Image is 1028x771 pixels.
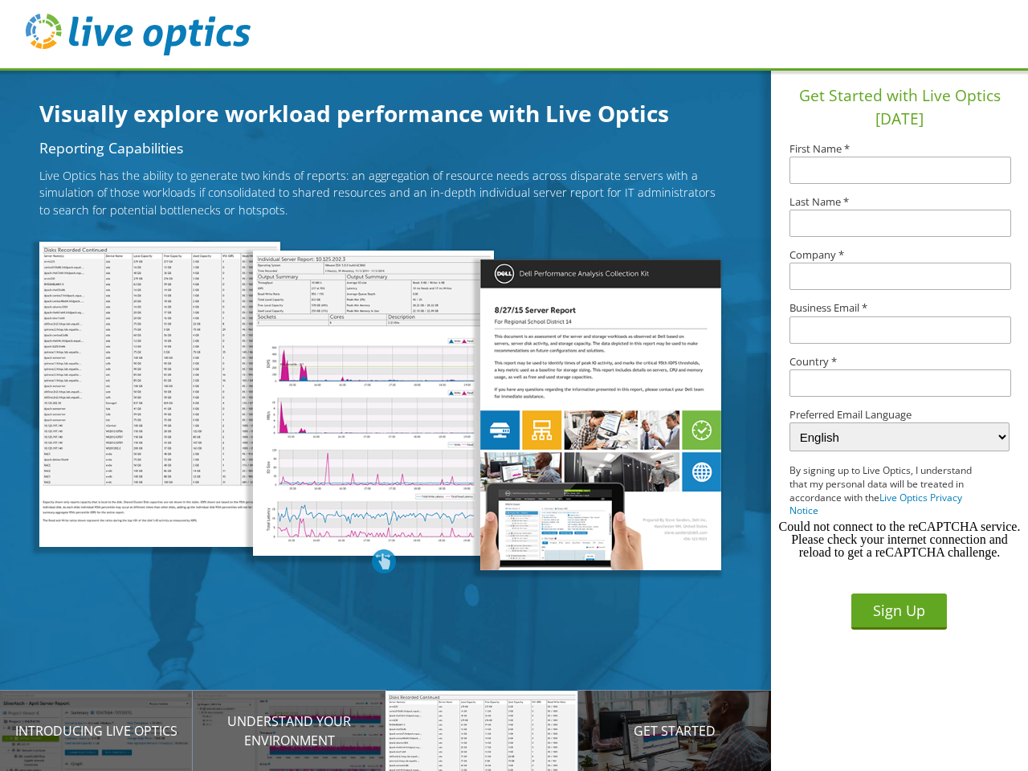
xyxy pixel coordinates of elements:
label: Preferred Email Language [789,410,1010,420]
label: Country * [789,357,1010,367]
h1: Visually explore workload performance with Live Optics [39,96,746,130]
label: First Name * [789,144,1010,154]
h2: Reporting Capabilities [39,141,728,156]
img: ViewHeaderThree [253,251,494,556]
p: Get Started [578,721,771,740]
p: Understand your environment [193,712,385,750]
label: Company * [789,250,1010,260]
label: Last Name * [789,197,1010,207]
p: By signing up to Live Optics, I understand that my personal data will be treated in accordance wi... [789,464,987,518]
img: ViewHeaderThree [480,259,721,570]
p: Live Optics has the ability to generate two kinds of reports: an aggregation of resource needs ac... [39,167,728,219]
button: Sign Up [851,594,947,630]
div: Could not connect to the reCAPTCHA service. Please check your internet connection and reload to g... [777,520,1022,559]
a: Live Optics Privacy Notice [789,491,962,518]
img: live_optics_svg.svg [26,14,251,55]
img: ViewHeaderThree [39,242,280,547]
label: Business Email * [789,303,1010,313]
h1: Get Started with Live Optics [DATE] [777,84,1022,131]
